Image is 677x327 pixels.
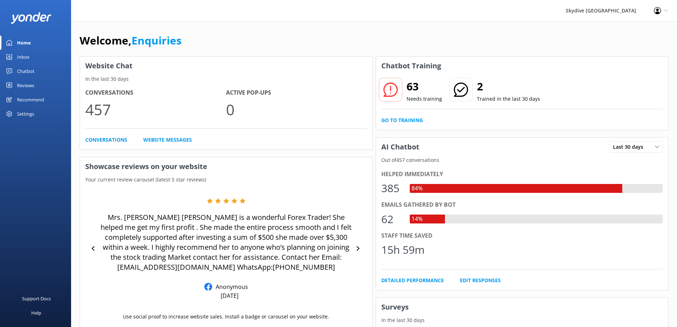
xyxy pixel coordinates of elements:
p: Out of 457 conversations [376,156,668,164]
p: Trained in the last 30 days [477,95,540,103]
a: Conversations [85,136,127,144]
div: Home [17,36,31,50]
div: Recommend [17,93,44,107]
div: Emails gathered by bot [381,200,663,210]
div: Reviews [17,78,34,93]
span: Last 30 days [613,143,648,151]
div: Inbox [17,50,29,64]
div: Helped immediately [381,170,663,179]
div: 15h 59m [381,241,425,258]
a: Enquiries [131,33,182,48]
p: Needs training [407,95,442,103]
h3: Surveys [376,298,668,316]
h2: 63 [407,78,442,95]
div: 84% [410,184,424,193]
div: 385 [381,180,403,197]
img: Facebook Reviews [204,283,212,291]
div: Chatbot [17,64,34,78]
div: Staff time saved [381,231,663,241]
h1: Welcome, [80,32,182,49]
a: Website Messages [143,136,192,144]
p: Anonymous [212,283,248,291]
p: Use social proof to increase website sales. Install a badge or carousel on your website. [123,313,329,321]
div: Settings [17,107,34,121]
h4: Conversations [85,88,226,97]
p: In the last 30 days [80,75,372,83]
a: Detailed Performance [381,276,444,284]
a: Go to Training [381,116,423,124]
p: Your current review carousel (latest 5 star reviews) [80,176,372,184]
p: 457 [85,97,226,121]
img: yonder-white-logo.png [11,12,52,24]
h3: Showcase reviews on your website [80,157,372,176]
h3: Website Chat [80,57,372,75]
a: Edit Responses [460,276,501,284]
p: In the last 30 days [376,316,668,324]
h4: Active Pop-ups [226,88,367,97]
div: 14% [410,215,424,224]
div: Support Docs [22,291,51,306]
p: [DATE] [221,292,238,300]
p: 0 [226,97,367,121]
div: Help [31,306,41,320]
h2: 2 [477,78,540,95]
h3: AI Chatbot [376,138,425,156]
h3: Chatbot Training [376,57,446,75]
div: 62 [381,211,403,228]
p: Mrs. [PERSON_NAME] [PERSON_NAME] is a wonderful Forex Trader! She helped me get my first profit .... [100,212,353,272]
